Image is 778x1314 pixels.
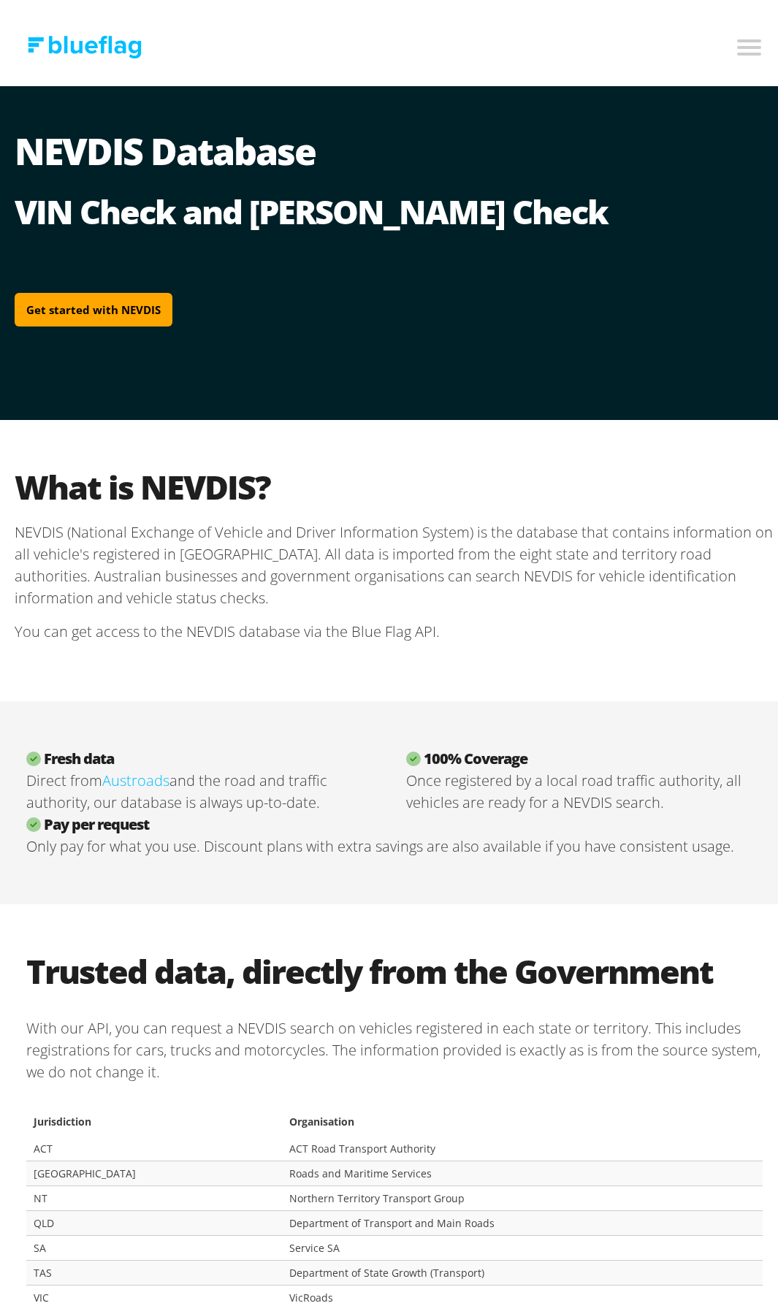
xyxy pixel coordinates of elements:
[26,1277,282,1302] td: VIC
[15,600,774,646] p: You can get access to the NEVDIS database via the Blue Flag API.
[282,1227,763,1252] td: Service SA
[26,1128,282,1153] td: ACT
[282,1277,763,1302] td: VicRoads
[406,739,763,761] h3: 100% Coverage
[26,1227,282,1252] td: SA
[15,284,172,318] a: Get started with NEVDIS
[15,513,774,600] p: NEVDIS (National Exchange of Vehicle and Driver Information System) is the database that contains...
[282,1098,763,1128] th: Organisation
[26,761,383,805] p: Direct from and the road and traffic authority, our database is always up-to-date.
[26,1202,282,1227] td: QLD
[26,942,763,982] h2: Trusted data, directly from the Government
[28,27,142,50] img: Blue Flag logo
[26,739,383,761] h3: Fresh data
[15,183,774,223] h2: VIN Check and [PERSON_NAME] Check
[26,1098,282,1128] th: Jurisdiction
[282,1177,763,1202] td: Northern Territory Transport Group
[282,1252,763,1277] td: Department of State Growth (Transport)
[406,761,763,805] p: Once registered by a local road traffic authority, all vehicles are ready for a NEVDIS search.
[26,805,763,827] h3: Pay per request
[102,762,169,782] a: Austroads
[26,1153,282,1177] td: [GEOGRAPHIC_DATA]
[26,997,763,1086] p: With our API, you can request a NEVDIS search on vehicles registered in each state or territory. ...
[26,827,763,849] p: Only pay for what you use. Discount plans with extra savings are also available if you have consi...
[26,1177,282,1202] td: NT
[26,1252,282,1277] td: TAS
[15,458,774,498] h2: What is NEVDIS?
[282,1128,763,1153] td: ACT Road Transport Authority
[15,124,774,183] h1: NEVDIS Database
[282,1153,763,1177] td: Roads and Maritime Services
[282,1202,763,1227] td: Department of Transport and Main Roads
